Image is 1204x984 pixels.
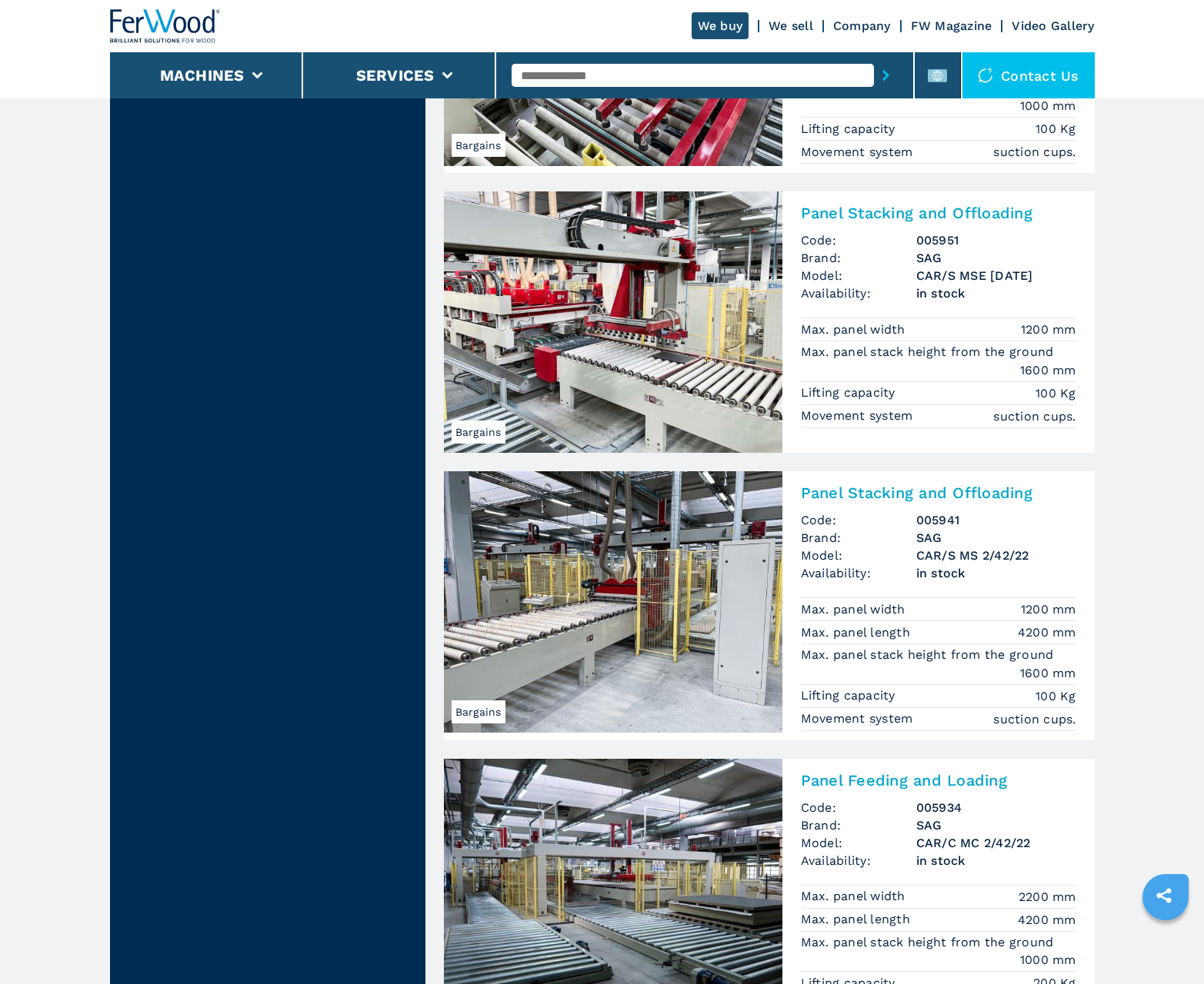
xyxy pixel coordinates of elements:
a: We sell [769,18,813,33]
p: Max. panel width [801,888,909,905]
em: 100 Kg [1036,384,1076,402]
a: Panel Stacking and Offloading SAG CAR/S MS 2/42/22BargainsPanel Stacking and OffloadingCode:00594... [444,471,1095,740]
h2: Panel Stacking and Offloading [801,204,1076,222]
span: in stock [916,564,1076,582]
p: Movement system [801,710,917,727]
h3: 005934 [916,799,1076,816]
span: Model: [801,267,916,284]
em: suction cups. [993,143,1076,161]
em: 1200 mm [1021,600,1076,618]
div: Contact us [962,52,1095,98]
p: Lifting capacity [801,384,899,401]
p: Lifting capacity [801,121,899,138]
em: 4200 mm [1018,623,1076,641]
img: Ferwood [110,9,221,43]
em: 4200 mm [1018,911,1076,929]
h3: SAG [916,816,1076,834]
em: 1600 mm [1020,664,1076,682]
p: Max. panel width [801,321,909,338]
h3: 005941 [916,511,1076,529]
h3: CAR/C MC 2/42/22 [916,834,1076,852]
p: Max. panel stack height from the ground [801,647,1058,663]
a: Company [833,18,891,33]
em: 1000 mm [1020,97,1076,115]
span: Bargains [452,700,505,723]
button: Machines [160,66,245,85]
img: Panel Stacking and Offloading SAG CAR/S MSE 1/25/12 [444,191,782,453]
p: Max. panel length [801,624,915,641]
a: FW Magazine [911,18,992,33]
span: Brand: [801,529,916,547]
span: Code: [801,799,916,816]
p: Max. panel stack height from the ground [801,344,1058,361]
h3: SAG [916,249,1076,267]
em: 1600 mm [1020,361,1076,379]
span: Model: [801,547,916,564]
p: Max. panel length [801,911,915,928]
span: Model: [801,834,916,852]
span: Availability: [801,564,916,582]
iframe: Chat [1139,915,1192,972]
p: Max. panel width [801,601,909,618]
span: in stock [916,852,1076,869]
em: 100 Kg [1036,120,1076,138]
h3: 005951 [916,231,1076,249]
span: Bargains [452,421,505,444]
em: 100 Kg [1036,687,1076,705]
span: Brand: [801,249,916,267]
span: Code: [801,231,916,249]
a: We buy [692,12,749,39]
em: 1200 mm [1021,321,1076,338]
em: suction cups. [993,407,1076,425]
button: Services [356,66,435,85]
a: Panel Stacking and Offloading SAG CAR/S MSE 1/25/12BargainsPanel Stacking and OffloadingCode:0059... [444,191,1095,453]
span: Code: [801,511,916,529]
span: Brand: [801,816,916,834]
p: Max. panel stack height from the ground [801,934,1058,951]
span: Bargains [452,134,505,157]
p: Movement system [801,407,917,424]
em: 2200 mm [1019,888,1076,906]
em: 1000 mm [1020,951,1076,969]
a: sharethis [1145,876,1183,915]
img: Panel Stacking and Offloading SAG CAR/S MS 2/42/22 [444,471,782,733]
p: Movement system [801,144,917,161]
h2: Panel Feeding and Loading [801,771,1076,790]
span: Availability: [801,852,916,869]
h3: CAR/S MSE [DATE] [916,267,1076,284]
img: Contact us [978,68,993,83]
h3: CAR/S MS 2/42/22 [916,547,1076,564]
p: Lifting capacity [801,687,899,704]
span: Availability: [801,284,916,302]
em: suction cups. [993,710,1076,728]
h2: Panel Stacking and Offloading [801,484,1076,502]
h3: SAG [916,529,1076,547]
a: Video Gallery [1012,18,1094,33]
span: in stock [916,284,1076,302]
button: submit-button [874,58,898,93]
